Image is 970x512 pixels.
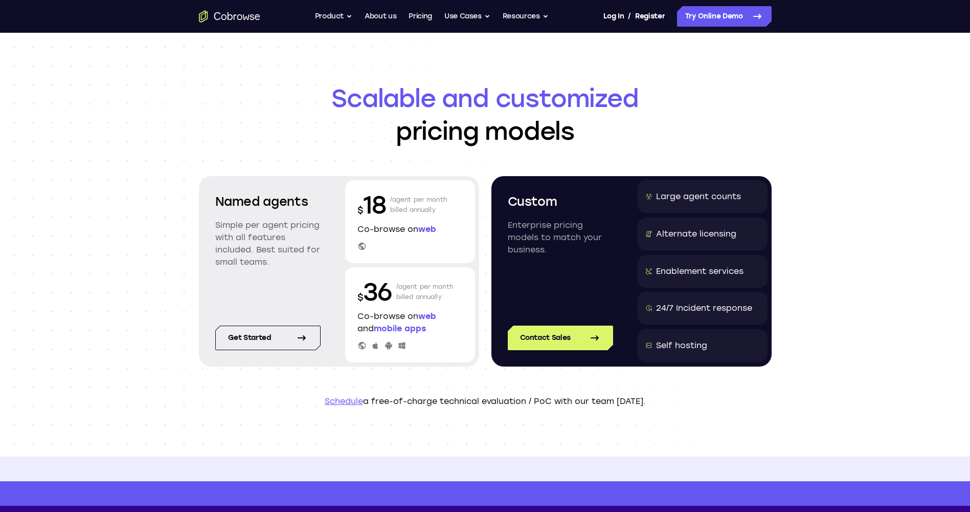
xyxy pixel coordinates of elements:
h1: pricing models [199,82,772,147]
h2: Named agents [215,193,321,211]
button: Resources [503,6,549,27]
span: web [418,311,436,321]
span: web [418,224,436,234]
a: About us [365,6,396,27]
p: Simple per agent pricing with all features included. Best suited for small teams. [215,219,321,268]
div: 24/7 Incident response [656,302,752,314]
a: Get started [215,326,321,350]
div: Large agent counts [656,190,741,203]
span: / [628,10,631,23]
p: Co-browse on and [357,310,463,335]
button: Use Cases [444,6,490,27]
span: Scalable and customized [199,82,772,115]
a: Go to the home page [199,10,260,23]
a: Try Online Demo [677,6,772,27]
p: /agent per month billed annually [390,188,447,221]
a: Register [635,6,665,27]
div: Self hosting [656,339,707,352]
a: Pricing [409,6,432,27]
p: Enterprise pricing models to match your business. [508,219,613,256]
span: mobile apps [374,324,426,333]
h2: Custom [508,193,613,211]
a: Log In [603,6,624,27]
div: Enablement services [656,265,743,278]
p: a free-of-charge technical evaluation / PoC with our team [DATE]. [199,395,772,408]
a: Schedule [325,396,363,406]
span: $ [357,205,364,216]
button: Product [315,6,353,27]
p: /agent per month billed annually [396,275,454,308]
div: Alternate licensing [656,228,736,240]
p: Co-browse on [357,223,463,236]
p: 36 [357,275,392,308]
span: $ [357,292,364,303]
p: 18 [357,188,386,221]
a: Contact Sales [508,326,613,350]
